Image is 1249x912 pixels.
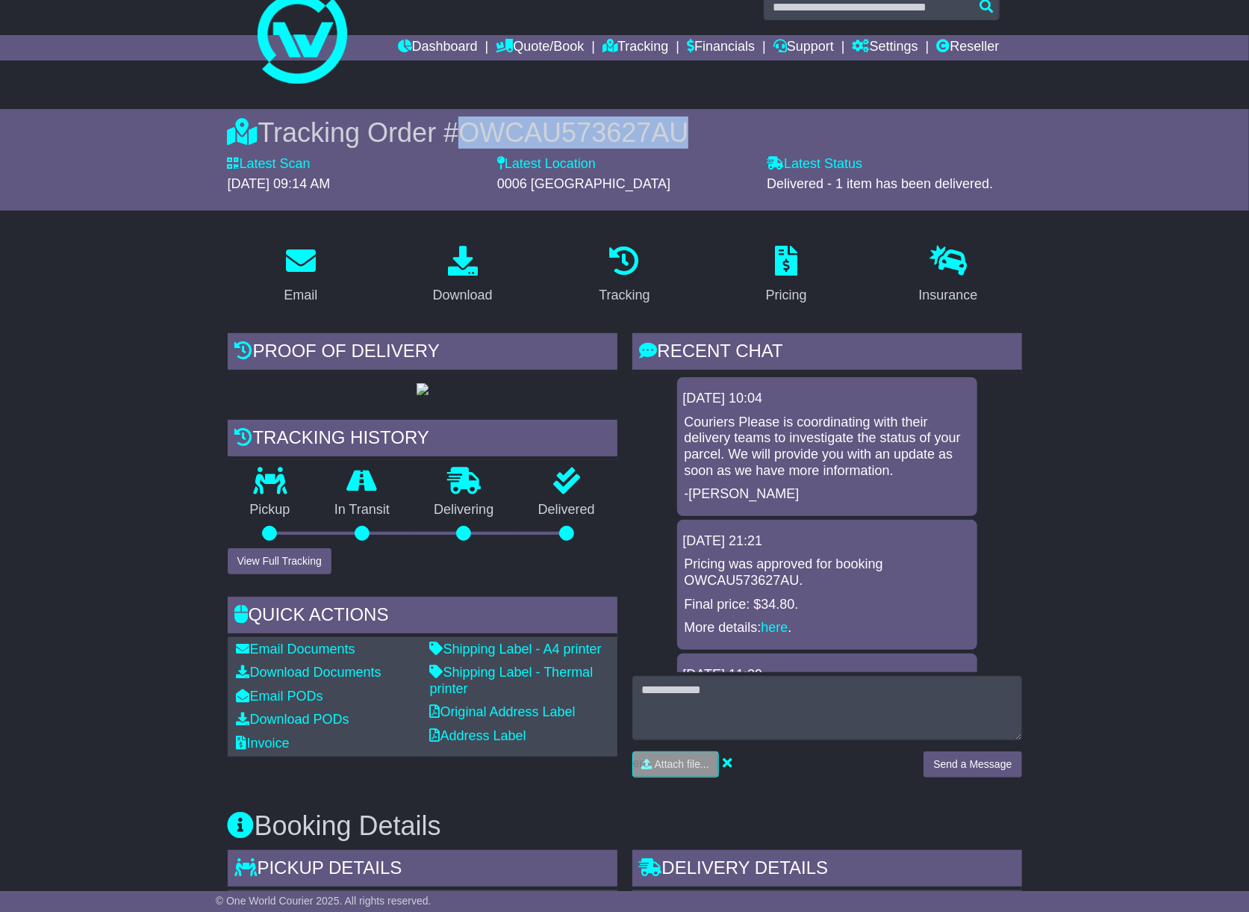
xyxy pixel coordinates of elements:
[497,176,670,191] span: 0006 [GEOGRAPHIC_DATA]
[599,285,650,305] div: Tracking
[430,728,526,743] a: Address Label
[228,156,311,173] label: Latest Scan
[228,117,1022,149] div: Tracking Order #
[228,548,331,574] button: View Full Tracking
[685,556,970,589] p: Pricing was approved for booking OWCAU573627AU.
[228,502,313,518] p: Pickup
[430,642,602,657] a: Shipping Label - A4 printer
[237,642,355,657] a: Email Documents
[496,35,584,61] a: Quote/Book
[516,502,617,518] p: Delivered
[497,156,596,173] label: Latest Location
[936,35,999,61] a: Reseller
[412,502,517,518] p: Delivering
[853,35,918,61] a: Settings
[398,35,478,61] a: Dashboard
[761,620,788,635] a: here
[773,35,834,61] a: Support
[430,665,594,696] a: Shipping Label - Thermal printer
[228,597,617,637] div: Quick Actions
[683,391,971,407] div: [DATE] 10:04
[685,620,970,636] p: More details: .
[923,751,1021,778] button: Send a Message
[216,895,432,907] span: © One World Courier 2025. All rights reserved.
[274,241,327,311] a: Email
[228,811,1022,841] h3: Booking Details
[767,156,862,173] label: Latest Status
[632,850,1022,890] div: Delivery Details
[589,241,659,311] a: Tracking
[683,667,971,683] div: [DATE] 11:29
[766,285,807,305] div: Pricing
[919,285,978,305] div: Insurance
[228,850,617,890] div: Pickup Details
[683,533,971,550] div: [DATE] 21:21
[228,420,617,460] div: Tracking history
[312,502,412,518] p: In Transit
[433,285,493,305] div: Download
[756,241,817,311] a: Pricing
[458,117,688,148] span: OWCAU573627AU
[430,704,576,719] a: Original Address Label
[909,241,988,311] a: Insurance
[687,35,755,61] a: Financials
[228,176,331,191] span: [DATE] 09:14 AM
[237,712,349,727] a: Download PODs
[685,597,970,613] p: Final price: $34.80.
[237,736,290,751] a: Invoice
[237,689,323,704] a: Email PODs
[284,285,317,305] div: Email
[237,665,381,680] a: Download Documents
[685,486,970,503] p: -[PERSON_NAME]
[423,241,502,311] a: Download
[602,35,668,61] a: Tracking
[685,415,970,479] p: Couriers Please is coordinating with their delivery teams to investigate the status of your parce...
[228,333,617,373] div: Proof of Delivery
[417,383,429,395] img: GetPodImage
[632,333,1022,373] div: RECENT CHAT
[767,176,993,191] span: Delivered - 1 item has been delivered.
